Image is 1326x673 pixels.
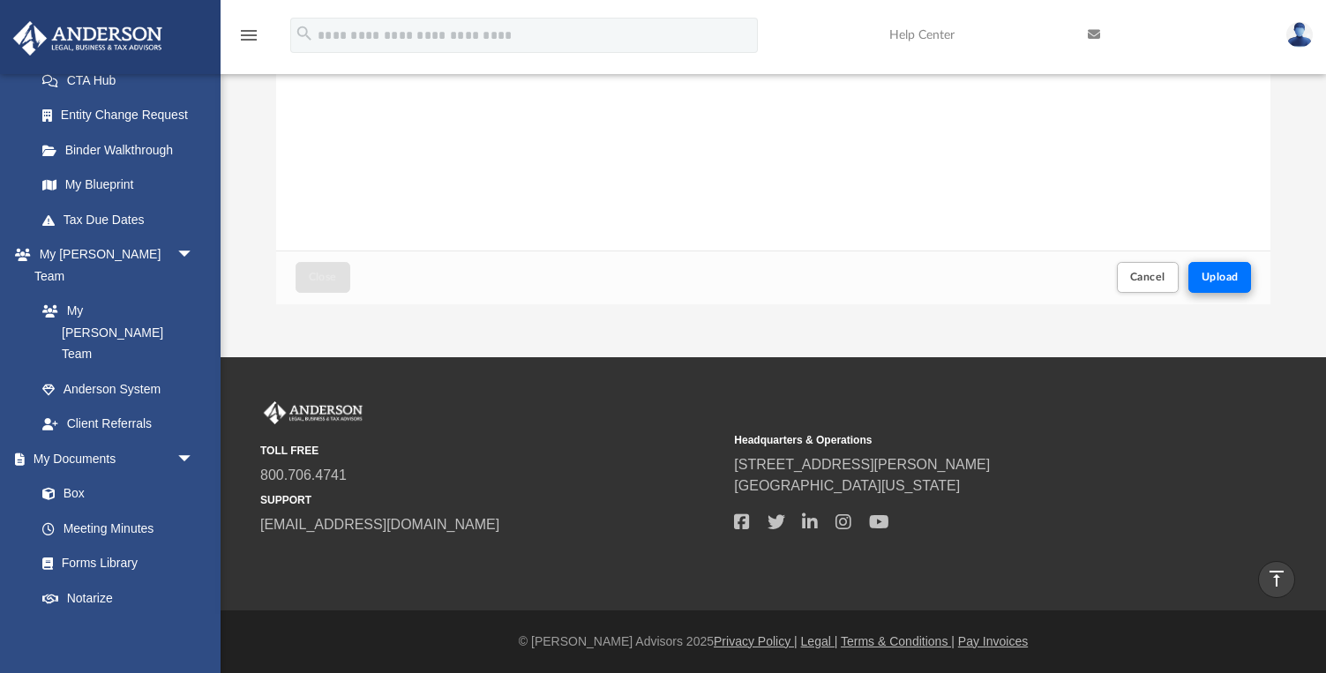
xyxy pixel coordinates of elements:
[260,467,347,482] a: 800.706.4741
[25,371,212,407] a: Anderson System
[25,202,221,237] a: Tax Due Dates
[1286,22,1313,48] img: User Pic
[1258,561,1295,598] a: vertical_align_top
[221,632,1326,651] div: © [PERSON_NAME] Advisors 2025
[714,634,798,648] a: Privacy Policy |
[1130,272,1165,282] span: Cancel
[309,272,337,282] span: Close
[25,511,212,546] a: Meeting Minutes
[296,262,350,293] button: Close
[25,580,212,616] a: Notarize
[25,294,203,372] a: My [PERSON_NAME] Team
[841,634,955,648] a: Terms & Conditions |
[25,63,221,98] a: CTA Hub
[1266,568,1287,589] i: vertical_align_top
[295,24,314,43] i: search
[238,25,259,46] i: menu
[25,476,203,512] a: Box
[260,517,499,532] a: [EMAIL_ADDRESS][DOMAIN_NAME]
[260,443,722,459] small: TOLL FREE
[1202,272,1239,282] span: Upload
[1117,262,1179,293] button: Cancel
[25,546,203,581] a: Forms Library
[25,168,212,203] a: My Blueprint
[734,478,960,493] a: [GEOGRAPHIC_DATA][US_STATE]
[25,407,212,442] a: Client Referrals
[25,98,221,133] a: Entity Change Request
[260,492,722,508] small: SUPPORT
[801,634,838,648] a: Legal |
[238,34,259,46] a: menu
[734,432,1195,448] small: Headquarters & Operations
[8,21,168,56] img: Anderson Advisors Platinum Portal
[12,441,212,476] a: My Documentsarrow_drop_down
[734,457,990,472] a: [STREET_ADDRESS][PERSON_NAME]
[260,401,366,424] img: Anderson Advisors Platinum Portal
[176,441,212,477] span: arrow_drop_down
[1188,262,1252,293] button: Upload
[958,634,1028,648] a: Pay Invoices
[176,237,212,273] span: arrow_drop_down
[25,132,221,168] a: Binder Walkthrough
[12,237,212,294] a: My [PERSON_NAME] Teamarrow_drop_down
